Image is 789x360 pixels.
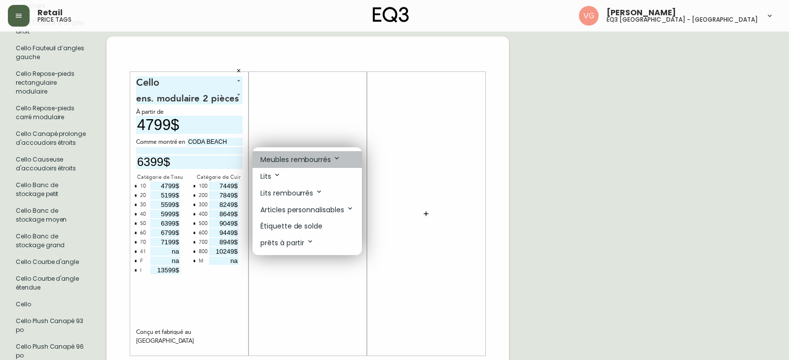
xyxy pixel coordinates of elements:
p: Articles personnalisables [260,204,354,215]
p: Étiquette de solde [260,221,323,231]
p: prêts à partir [260,237,314,248]
p: Meubles rembourrés [260,154,341,165]
p: Lits [260,171,281,182]
p: Lits rembourrés [260,188,323,198]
